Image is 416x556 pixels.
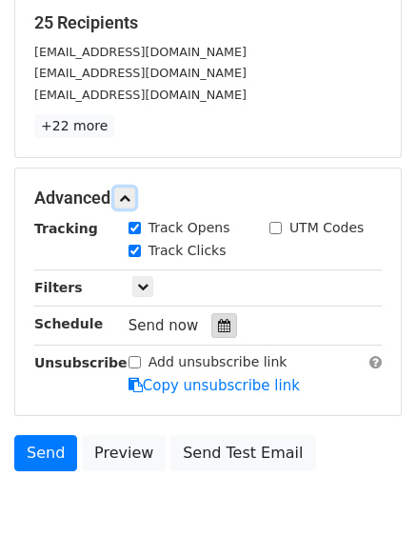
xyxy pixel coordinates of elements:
label: Add unsubscribe link [149,352,287,372]
strong: Schedule [34,316,103,331]
label: UTM Codes [289,218,364,238]
strong: Filters [34,280,83,295]
small: [EMAIL_ADDRESS][DOMAIN_NAME] [34,66,247,80]
label: Track Opens [149,218,230,238]
a: Preview [82,435,166,471]
h5: 25 Recipients [34,12,382,33]
small: [EMAIL_ADDRESS][DOMAIN_NAME] [34,45,247,59]
a: Send [14,435,77,471]
a: Copy unsubscribe link [129,377,300,394]
strong: Unsubscribe [34,355,128,370]
strong: Tracking [34,221,98,236]
h5: Advanced [34,188,382,208]
a: +22 more [34,114,114,138]
iframe: Chat Widget [321,465,416,556]
span: Send now [129,317,199,334]
small: [EMAIL_ADDRESS][DOMAIN_NAME] [34,88,247,102]
a: Send Test Email [170,435,315,471]
label: Track Clicks [149,241,227,261]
